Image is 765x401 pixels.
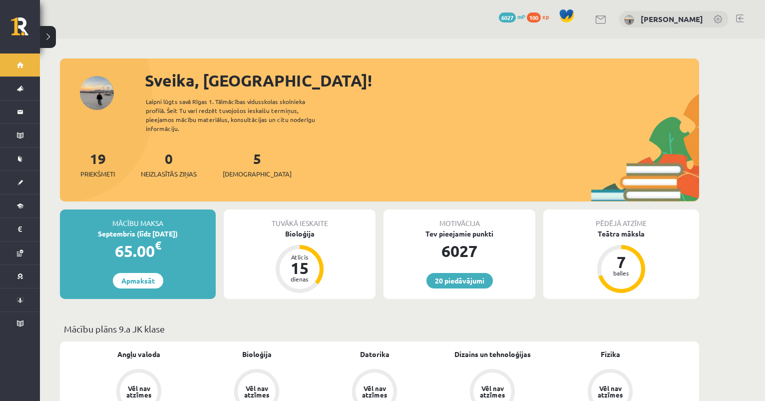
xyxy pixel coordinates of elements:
[641,14,703,24] a: [PERSON_NAME]
[117,349,160,359] a: Angļu valoda
[383,209,535,228] div: Motivācija
[361,385,388,398] div: Vēl nav atzīmes
[606,270,636,276] div: balles
[141,149,197,179] a: 0Neizlasītās ziņas
[527,12,541,22] span: 100
[360,349,389,359] a: Datorika
[145,68,699,92] div: Sveika, [GEOGRAPHIC_DATA]!
[499,12,525,20] a: 6027 mP
[155,238,161,252] span: €
[224,228,376,294] a: Bioloģija Atlicis 15 dienas
[224,209,376,228] div: Tuvākā ieskaite
[383,239,535,263] div: 6027
[141,169,197,179] span: Neizlasītās ziņas
[80,149,115,179] a: 19Priekšmeti
[125,385,153,398] div: Vēl nav atzīmes
[478,385,506,398] div: Vēl nav atzīmes
[426,273,493,288] a: 20 piedāvājumi
[146,97,333,133] div: Laipni lūgts savā Rīgas 1. Tālmācības vidusskolas skolnieka profilā. Šeit Tu vari redzēt tuvojošo...
[285,254,315,260] div: Atlicis
[223,149,292,179] a: 5[DEMOGRAPHIC_DATA]
[242,349,272,359] a: Bioloģija
[383,228,535,239] div: Tev pieejamie punkti
[543,228,699,239] div: Teātra māksla
[543,209,699,228] div: Pēdējā atzīme
[499,12,516,22] span: 6027
[224,228,376,239] div: Bioloģija
[223,169,292,179] span: [DEMOGRAPHIC_DATA]
[64,322,695,335] p: Mācību plāns 9.a JK klase
[243,385,271,398] div: Vēl nav atzīmes
[542,12,549,20] span: xp
[543,228,699,294] a: Teātra māksla 7 balles
[285,260,315,276] div: 15
[80,169,115,179] span: Priekšmeti
[285,276,315,282] div: dienas
[60,239,216,263] div: 65.00
[601,349,620,359] a: Fizika
[11,17,40,42] a: Rīgas 1. Tālmācības vidusskola
[60,228,216,239] div: Septembris (līdz [DATE])
[113,273,163,288] a: Apmaksāt
[624,15,634,25] img: Milana Belavina
[60,209,216,228] div: Mācību maksa
[527,12,554,20] a: 100 xp
[454,349,531,359] a: Dizains un tehnoloģijas
[606,254,636,270] div: 7
[517,12,525,20] span: mP
[596,385,624,398] div: Vēl nav atzīmes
